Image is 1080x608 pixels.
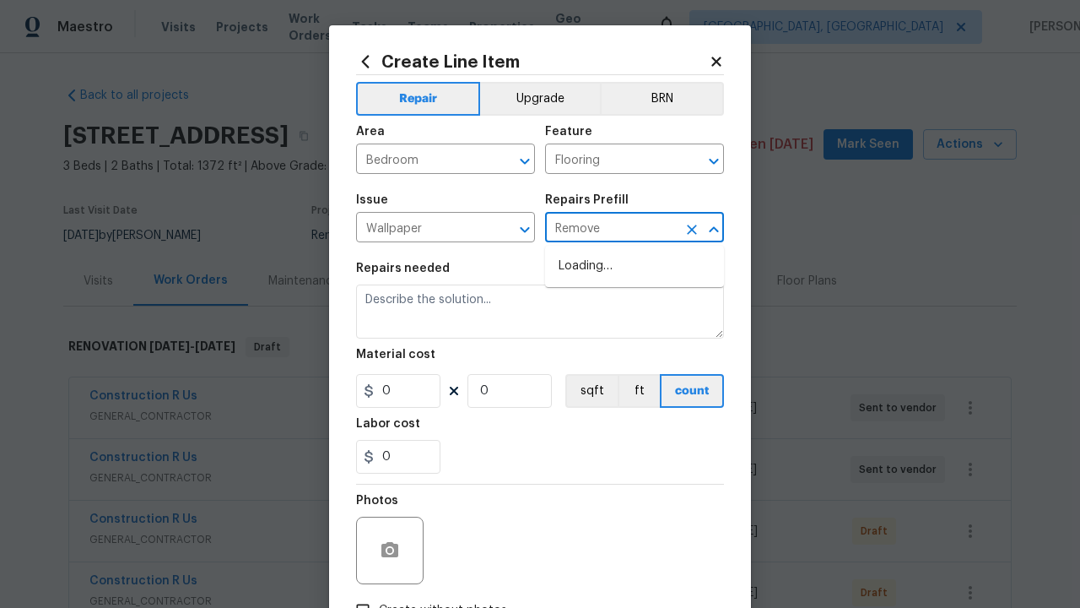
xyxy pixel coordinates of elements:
button: BRN [600,82,724,116]
div: Loading… [545,246,724,287]
h5: Material cost [356,349,435,361]
button: ft [618,374,660,408]
h5: Issue [356,194,388,206]
h5: Repairs needed [356,263,450,274]
button: Open [513,218,537,242]
button: Close [702,218,726,242]
button: count [660,374,724,408]
button: Repair [356,82,480,116]
h5: Area [356,126,385,138]
h5: Repairs Prefill [545,194,629,206]
button: Clear [680,218,704,242]
button: Upgrade [480,82,601,116]
h5: Labor cost [356,418,420,430]
h5: Photos [356,495,398,507]
button: sqft [565,374,618,408]
h5: Feature [545,126,592,138]
button: Open [513,149,537,173]
h2: Create Line Item [356,52,709,71]
button: Open [702,149,726,173]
